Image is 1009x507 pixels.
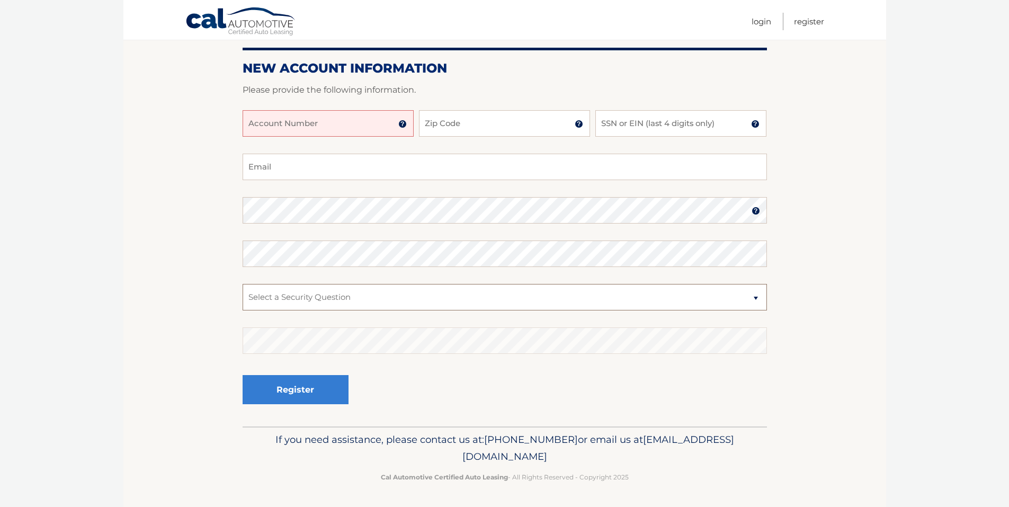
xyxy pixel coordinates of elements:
[794,13,824,30] a: Register
[595,110,766,137] input: SSN or EIN (last 4 digits only)
[419,110,590,137] input: Zip Code
[381,473,508,481] strong: Cal Automotive Certified Auto Leasing
[751,120,760,128] img: tooltip.svg
[484,433,578,446] span: [PHONE_NUMBER]
[243,83,767,97] p: Please provide the following information.
[185,7,297,38] a: Cal Automotive
[398,120,407,128] img: tooltip.svg
[249,472,760,483] p: - All Rights Reserved - Copyright 2025
[752,207,760,215] img: tooltip.svg
[243,154,767,180] input: Email
[243,375,349,404] button: Register
[462,433,734,462] span: [EMAIL_ADDRESS][DOMAIN_NAME]
[752,13,771,30] a: Login
[243,60,767,76] h2: New Account Information
[249,431,760,465] p: If you need assistance, please contact us at: or email us at
[575,120,583,128] img: tooltip.svg
[243,110,414,137] input: Account Number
